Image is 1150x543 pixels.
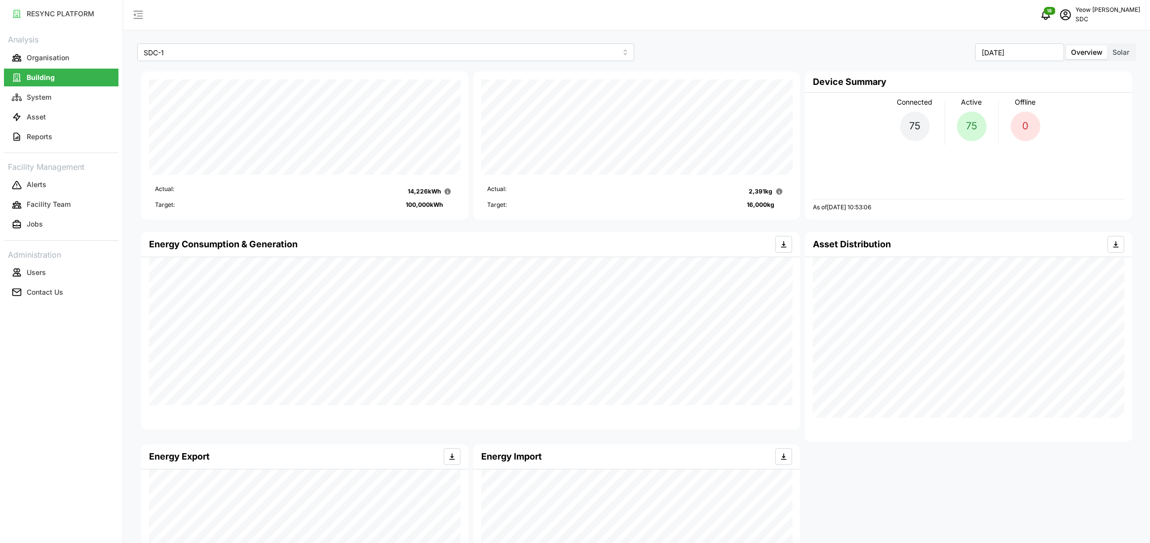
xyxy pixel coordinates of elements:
[4,195,118,215] a: Facility Team
[4,69,118,86] button: Building
[27,73,55,82] p: Building
[813,238,891,251] h4: Asset Distribution
[1071,48,1103,56] span: Overview
[1036,5,1056,25] button: notifications
[4,108,118,126] button: Asset
[27,287,63,297] p: Contact Us
[966,118,977,134] p: 75
[481,450,542,463] h4: Energy Import
[813,203,871,212] p: As of [DATE] 10:53:06
[408,187,441,196] p: 14,226 kWh
[4,49,118,67] button: Organisation
[961,97,982,108] p: Active
[4,4,118,24] a: RESYNC PLATFORM
[1015,97,1036,108] p: Offline
[27,180,46,190] p: Alerts
[4,88,118,106] button: System
[747,200,774,210] p: 16,000 kg
[27,132,52,142] p: Reports
[4,263,118,282] a: Users
[487,200,507,210] p: Target:
[4,128,118,146] button: Reports
[4,87,118,107] a: System
[4,176,118,194] button: Alerts
[155,185,174,198] p: Actual:
[813,76,886,88] h4: Device Summary
[4,283,118,301] button: Contact Us
[909,118,920,134] p: 75
[4,107,118,127] a: Asset
[4,48,118,68] a: Organisation
[4,32,118,46] p: Analysis
[27,219,43,229] p: Jobs
[4,5,118,23] button: RESYNC PLATFORM
[149,450,210,463] h4: Energy Export
[1075,15,1140,24] p: SDC
[1112,48,1129,56] span: Solar
[4,282,118,302] a: Contact Us
[27,268,46,277] p: Users
[4,196,118,214] button: Facility Team
[4,127,118,147] a: Reports
[406,200,443,210] p: 100,000 kWh
[975,43,1064,61] input: Select Month
[4,247,118,261] p: Administration
[1056,5,1075,25] button: schedule
[4,216,118,233] button: Jobs
[27,199,71,209] p: Facility Team
[4,68,118,87] a: Building
[897,97,933,108] p: Connected
[27,53,69,63] p: Organisation
[749,187,772,196] p: 2,391 kg
[4,159,118,173] p: Facility Management
[4,215,118,234] a: Jobs
[27,9,94,19] p: RESYNC PLATFORM
[27,92,51,102] p: System
[1022,118,1029,134] p: 0
[149,238,298,251] h4: Energy Consumption & Generation
[1047,7,1053,14] span: 18
[155,200,175,210] p: Target:
[487,185,506,198] p: Actual:
[4,175,118,195] a: Alerts
[1075,5,1140,15] p: Yeow [PERSON_NAME]
[27,112,46,122] p: Asset
[4,264,118,281] button: Users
